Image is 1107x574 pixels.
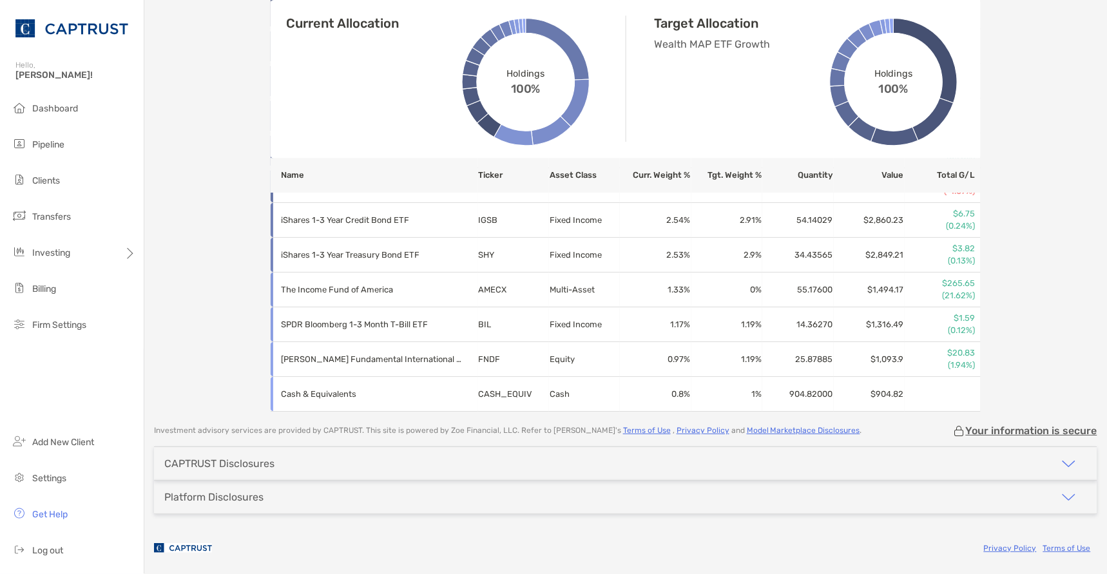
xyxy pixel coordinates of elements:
[834,203,905,238] td: $2,860.23
[905,220,976,232] p: (0.24%)
[905,158,981,193] th: Total G/L
[620,203,691,238] td: 2.54 %
[32,175,60,186] span: Clients
[905,325,976,336] p: (0.12%)
[905,290,976,301] p: (21.62%)
[620,238,691,273] td: 2.53 %
[12,172,27,187] img: clients icon
[966,425,1097,437] p: Your information is secure
[1061,490,1077,505] img: icon arrow
[32,247,70,258] span: Investing
[677,426,729,435] a: Privacy Policy
[281,351,461,367] p: Schwab Fundamental International Large Company Index ETF
[154,426,862,435] p: Investment advisory services are provided by CAPTRUST . This site is powered by Zoe Financial, LL...
[762,377,833,412] td: 904.82000
[12,434,27,449] img: add_new_client icon
[654,36,854,52] p: Wealth MAP ETF Growth
[834,377,905,412] td: $904.82
[549,203,620,238] td: Fixed Income
[691,342,762,377] td: 1.19 %
[620,307,691,342] td: 1.17 %
[905,347,976,359] p: $20.83
[271,158,478,193] th: Name
[834,307,905,342] td: $1,316.49
[834,158,905,193] th: Value
[549,377,620,412] td: Cash
[905,359,976,371] p: (1.94%)
[511,79,541,96] span: 100%
[691,203,762,238] td: 2.91 %
[478,342,549,377] td: FNDF
[549,307,620,342] td: Fixed Income
[620,273,691,307] td: 1.33 %
[691,238,762,273] td: 2.9 %
[12,470,27,485] img: settings icon
[12,542,27,557] img: logout icon
[691,377,762,412] td: 1 %
[620,158,691,193] th: Curr. Weight %
[15,70,136,81] span: [PERSON_NAME]!
[32,509,68,520] span: Get Help
[762,342,833,377] td: 25.87885
[905,255,976,267] p: (0.13%)
[549,238,620,273] td: Fixed Income
[32,437,94,448] span: Add New Client
[620,377,691,412] td: 0.8 %
[281,247,461,263] p: iShares 1-3 Year Treasury Bond ETF
[654,15,854,31] h4: Target Allocation
[691,307,762,342] td: 1.19 %
[905,243,976,254] p: $3.82
[12,280,27,296] img: billing icon
[762,307,833,342] td: 14.36270
[32,139,64,150] span: Pipeline
[905,208,976,220] p: $6.75
[281,316,461,332] p: SPDR Bloomberg 1-3 Month T-Bill ETF
[623,426,671,435] a: Terms of Use
[32,473,66,484] span: Settings
[12,136,27,151] img: pipeline icon
[281,212,461,228] p: iShares 1-3 Year Credit Bond ETF
[281,386,461,402] p: Cash & Equivalents
[549,273,620,307] td: Multi-Asset
[984,544,1037,553] a: Privacy Policy
[478,203,549,238] td: IGSB
[478,158,549,193] th: Ticker
[762,158,833,193] th: Quantity
[12,100,27,115] img: dashboard icon
[32,211,71,222] span: Transfers
[32,320,86,330] span: Firm Settings
[834,342,905,377] td: $1,093.9
[506,68,544,79] span: Holdings
[747,426,860,435] a: Model Marketplace Disclosures
[874,68,912,79] span: Holdings
[549,158,620,193] th: Asset Class
[478,377,549,412] td: CASH_EQUIV
[691,273,762,307] td: 0 %
[691,158,762,193] th: Tgt. Weight %
[905,312,976,324] p: $1.59
[12,244,27,260] img: investing icon
[154,533,212,562] img: company logo
[762,203,833,238] td: 54.14029
[879,79,909,96] span: 100%
[478,238,549,273] td: SHY
[164,457,274,470] div: CAPTRUST Disclosures
[762,238,833,273] td: 34.43565
[478,307,549,342] td: BIL
[1061,456,1077,472] img: icon arrow
[15,5,128,52] img: CAPTRUST Logo
[286,15,399,31] h4: Current Allocation
[762,273,833,307] td: 55.17600
[834,238,905,273] td: $2,849.21
[1043,544,1091,553] a: Terms of Use
[164,491,264,503] div: Platform Disclosures
[281,282,461,298] p: The Income Fund of America
[834,273,905,307] td: $1,494.17
[12,208,27,224] img: transfers icon
[32,545,63,556] span: Log out
[32,283,56,294] span: Billing
[905,278,976,289] p: $265.65
[620,342,691,377] td: 0.97 %
[478,273,549,307] td: AMECX
[549,342,620,377] td: Equity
